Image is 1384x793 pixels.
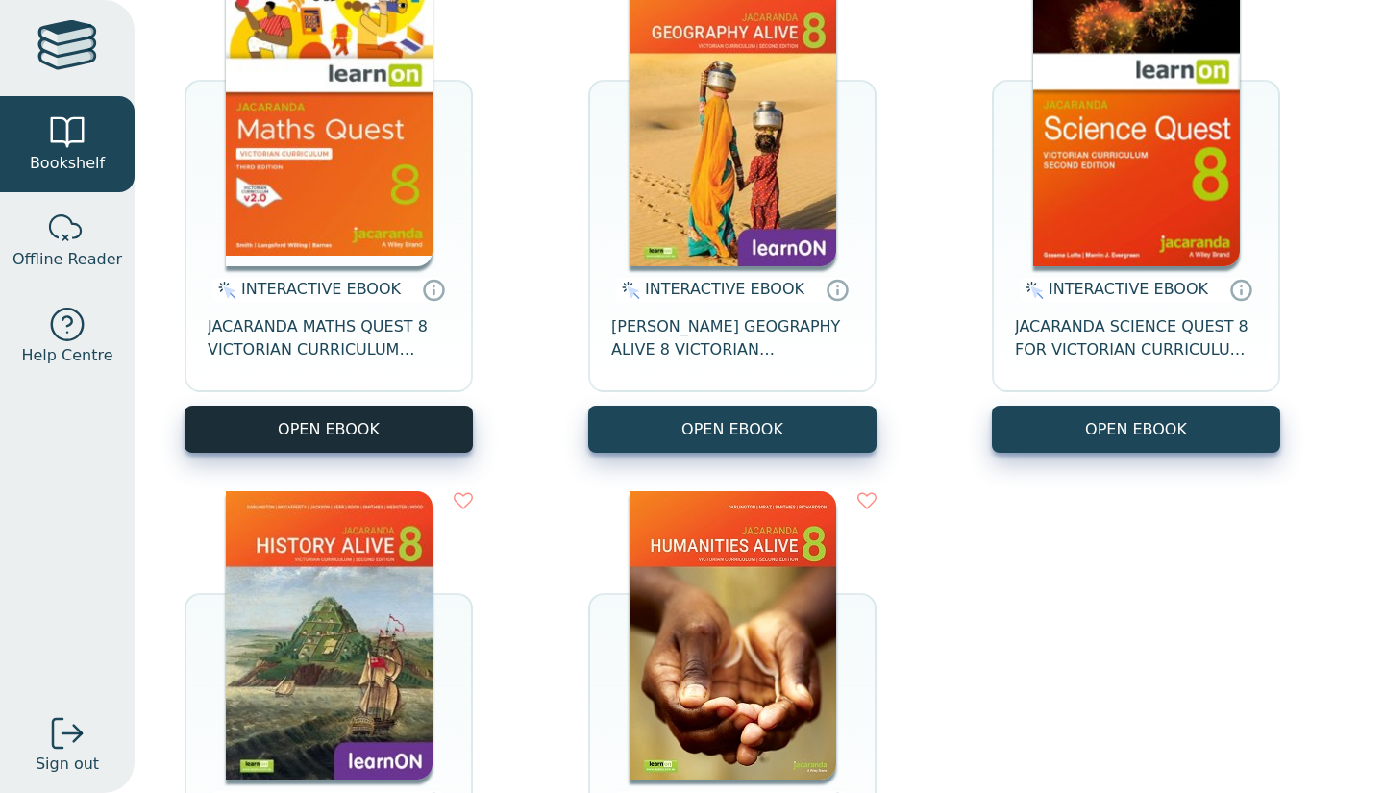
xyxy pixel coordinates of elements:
span: Offline Reader [12,248,122,271]
span: Help Centre [21,344,112,367]
img: interactive.svg [1020,279,1044,302]
button: OPEN EBOOK [588,406,877,453]
img: interactive.svg [212,279,236,302]
button: OPEN EBOOK [185,406,473,453]
img: a03a72db-7f91-e911-a97e-0272d098c78b.jpg [226,491,432,780]
a: Interactive eBooks are accessed online via the publisher’s portal. They contain interactive resou... [422,278,445,301]
button: OPEN EBOOK [992,406,1280,453]
span: INTERACTIVE EBOOK [1049,280,1208,298]
span: Bookshelf [30,152,105,175]
span: [PERSON_NAME] GEOGRAPHY ALIVE 8 VICTORIAN CURRICULUM LEARNON EBOOK 2E [611,315,853,361]
span: JACARANDA MATHS QUEST 8 VICTORIAN CURRICULUM LEARNON EBOOK 3E [208,315,450,361]
img: interactive.svg [616,279,640,302]
a: Interactive eBooks are accessed online via the publisher’s portal. They contain interactive resou... [826,278,849,301]
a: Interactive eBooks are accessed online via the publisher’s portal. They contain interactive resou... [1229,278,1252,301]
span: INTERACTIVE EBOOK [241,280,401,298]
span: Sign out [36,753,99,776]
span: INTERACTIVE EBOOK [645,280,804,298]
img: bee2d5d4-7b91-e911-a97e-0272d098c78b.jpg [630,491,836,780]
span: JACARANDA SCIENCE QUEST 8 FOR VICTORIAN CURRICULUM LEARNON 2E EBOOK [1015,315,1257,361]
